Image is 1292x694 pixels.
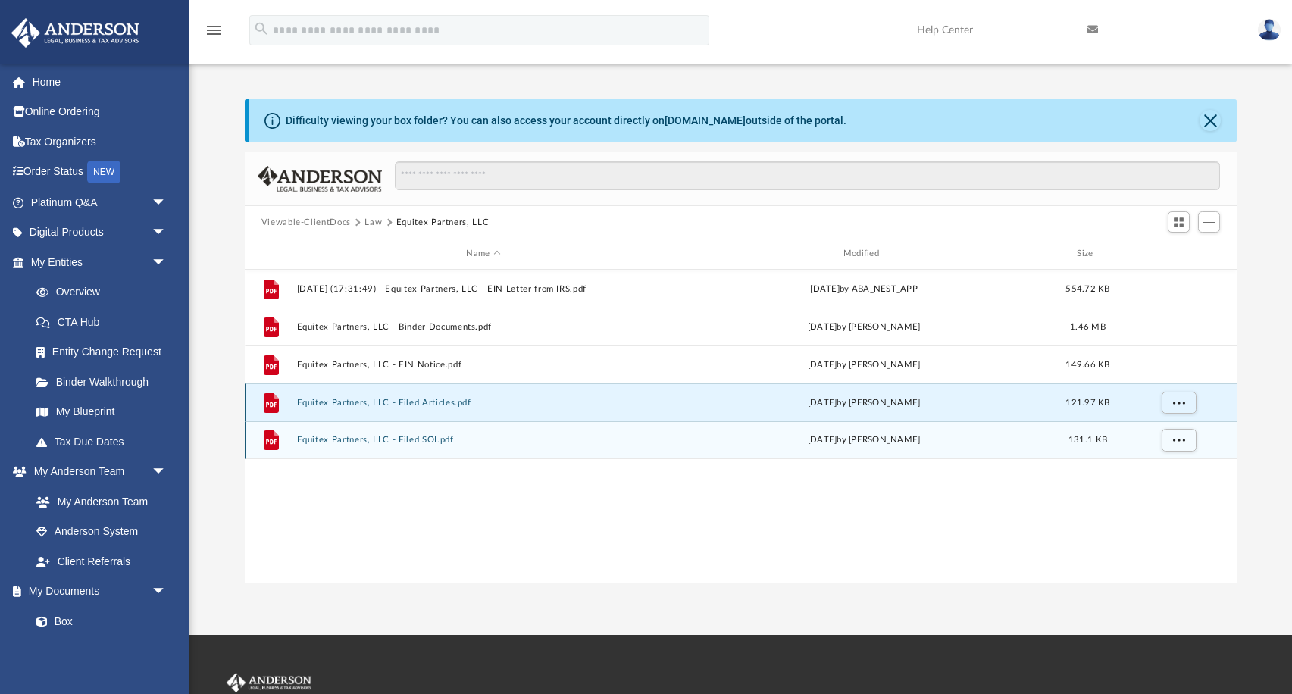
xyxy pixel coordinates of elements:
[21,606,174,636] a: Box
[677,320,1050,333] div: [DATE] by [PERSON_NAME]
[665,114,746,127] a: [DOMAIN_NAME]
[261,216,351,230] button: Viewable-ClientDocs
[11,127,189,157] a: Tax Organizers
[11,457,182,487] a: My Anderson Teamarrow_drop_down
[296,360,670,370] button: Equitex Partners, LLC - EIN Notice.pdf
[11,577,182,607] a: My Documentsarrow_drop_down
[296,247,670,261] div: Name
[21,307,189,337] a: CTA Hub
[21,517,182,547] a: Anderson System
[677,247,1051,261] div: Modified
[677,395,1050,409] div: [DATE] by [PERSON_NAME]
[21,397,182,427] a: My Blueprint
[205,29,223,39] a: menu
[152,247,182,278] span: arrow_drop_down
[152,187,182,218] span: arrow_drop_down
[21,546,182,577] a: Client Referrals
[21,337,189,367] a: Entity Change Request
[21,277,189,308] a: Overview
[87,161,120,183] div: NEW
[21,427,189,457] a: Tax Due Dates
[21,486,174,517] a: My Anderson Team
[1200,110,1221,131] button: Close
[205,21,223,39] i: menu
[677,282,1050,295] div: [DATE] by ABA_NEST_APP
[1070,322,1106,330] span: 1.46 MB
[1161,429,1196,452] button: More options
[253,20,270,37] i: search
[1168,211,1190,233] button: Switch to Grid View
[21,636,182,667] a: Meeting Minutes
[11,97,189,127] a: Online Ordering
[1161,391,1196,414] button: More options
[152,217,182,249] span: arrow_drop_down
[224,673,314,692] img: Anderson Advisors Platinum Portal
[7,18,144,48] img: Anderson Advisors Platinum Portal
[396,216,490,230] button: Equitex Partners, LLC
[296,398,670,408] button: Equitex Partners, LLC - Filed Articles.pdf
[286,113,846,129] div: Difficulty viewing your box folder? You can also access your account directly on outside of the p...
[1068,436,1107,444] span: 131.1 KB
[1065,360,1109,368] span: 149.66 KB
[252,247,289,261] div: id
[1258,19,1281,41] img: User Pic
[1125,247,1231,261] div: id
[395,161,1220,190] input: Search files and folders
[11,247,189,277] a: My Entitiesarrow_drop_down
[1065,398,1109,406] span: 121.97 KB
[296,322,670,332] button: Equitex Partners, LLC - Binder Documents.pdf
[11,157,189,188] a: Order StatusNEW
[245,270,1237,583] div: grid
[1057,247,1118,261] div: Size
[11,67,189,97] a: Home
[677,433,1050,447] div: [DATE] by [PERSON_NAME]
[11,187,189,217] a: Platinum Q&Aarrow_drop_down
[1198,211,1221,233] button: Add
[677,358,1050,371] div: [DATE] by [PERSON_NAME]
[296,435,670,445] button: Equitex Partners, LLC - Filed SOI.pdf
[296,284,670,294] button: [DATE] (17:31:49) - Equitex Partners, LLC - EIN Letter from IRS.pdf
[152,457,182,488] span: arrow_drop_down
[1065,284,1109,292] span: 554.72 KB
[21,367,189,397] a: Binder Walkthrough
[11,217,189,248] a: Digital Productsarrow_drop_down
[364,216,382,230] button: Law
[152,577,182,608] span: arrow_drop_down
